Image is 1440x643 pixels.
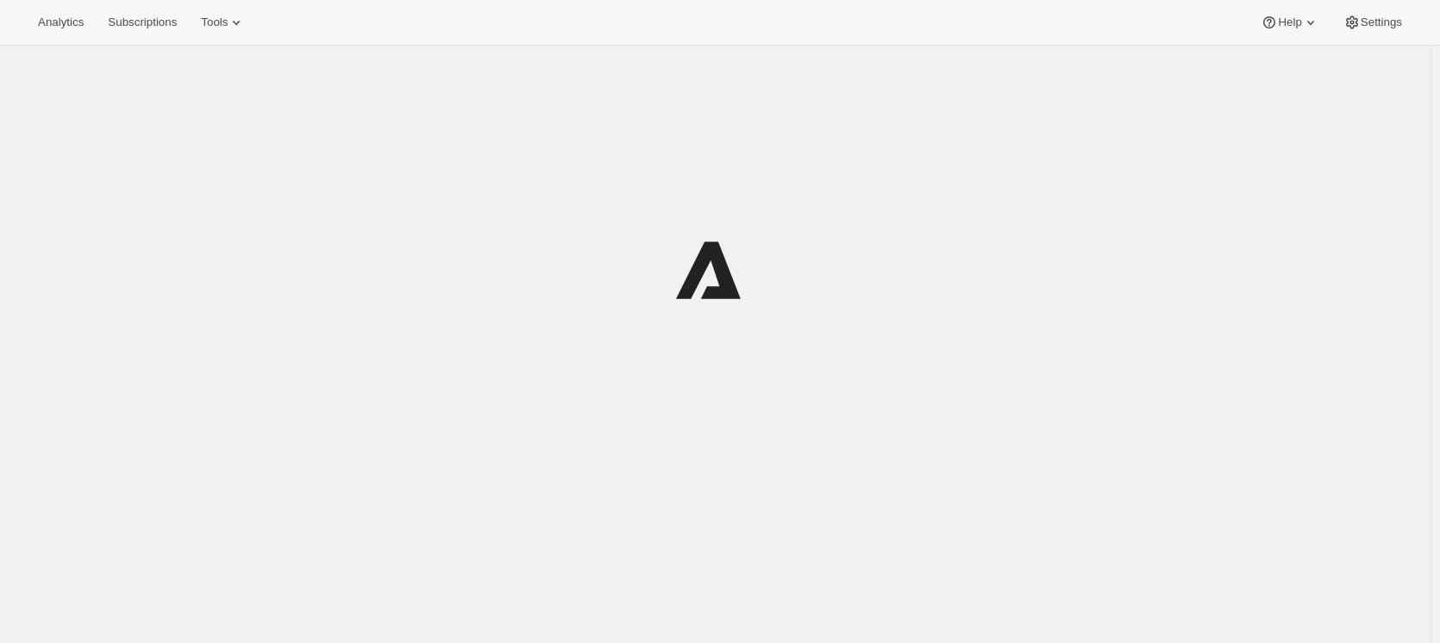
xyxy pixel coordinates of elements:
[1361,16,1402,29] span: Settings
[1333,10,1412,34] button: Settings
[108,16,177,29] span: Subscriptions
[1278,16,1301,29] span: Help
[1250,10,1329,34] button: Help
[97,10,187,34] button: Subscriptions
[38,16,84,29] span: Analytics
[191,10,255,34] button: Tools
[201,16,228,29] span: Tools
[28,10,94,34] button: Analytics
